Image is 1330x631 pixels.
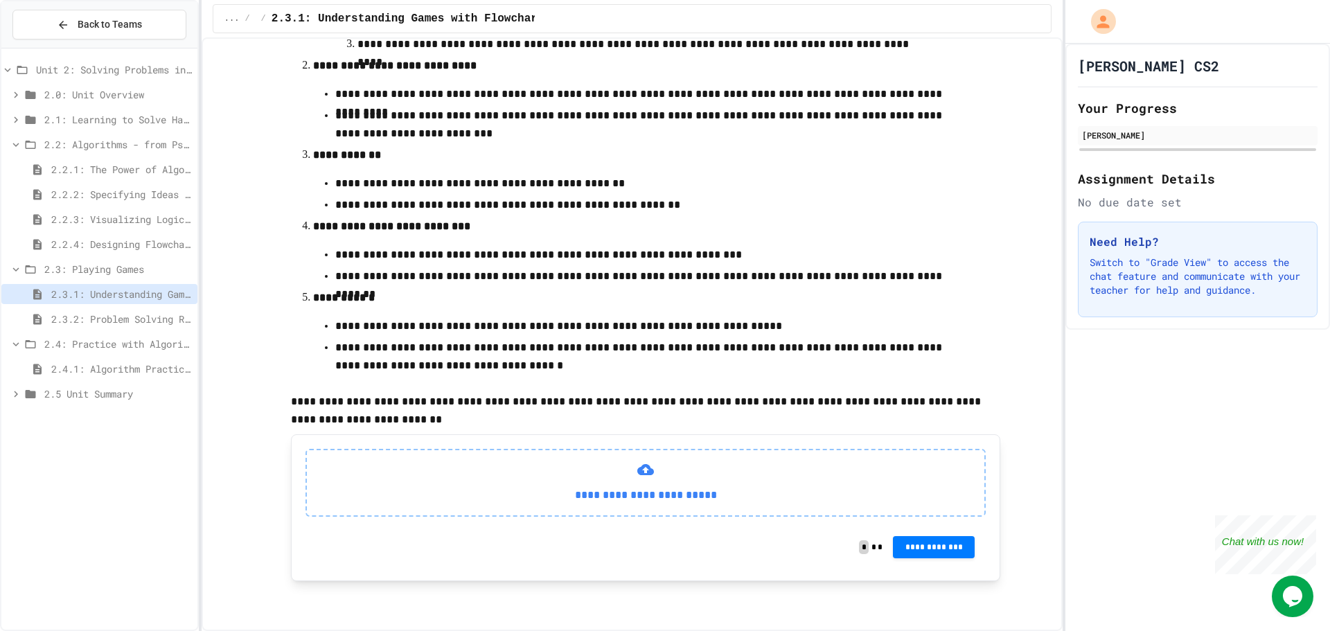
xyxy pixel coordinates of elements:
[51,162,192,177] span: 2.2.1: The Power of Algorithms
[44,112,192,127] span: 2.1: Learning to Solve Hard Problems
[1076,6,1119,37] div: My Account
[1078,56,1219,75] h1: [PERSON_NAME] CS2
[245,13,249,24] span: /
[12,10,186,39] button: Back to Teams
[51,212,192,226] span: 2.2.3: Visualizing Logic with Flowcharts
[1078,98,1318,118] h2: Your Progress
[51,312,192,326] span: 2.3.2: Problem Solving Reflection
[36,62,192,77] span: Unit 2: Solving Problems in Computer Science
[272,10,551,27] span: 2.3.1: Understanding Games with Flowcharts
[51,187,192,202] span: 2.2.2: Specifying Ideas with Pseudocode
[44,386,192,401] span: 2.5 Unit Summary
[44,337,192,351] span: 2.4: Practice with Algorithms
[224,13,240,24] span: ...
[51,362,192,376] span: 2.4.1: Algorithm Practice Exercises
[51,237,192,251] span: 2.2.4: Designing Flowcharts
[1090,256,1306,297] p: Switch to "Grade View" to access the chat feature and communicate with your teacher for help and ...
[44,137,192,152] span: 2.2: Algorithms - from Pseudocode to Flowcharts
[1090,233,1306,250] h3: Need Help?
[44,87,192,102] span: 2.0: Unit Overview
[1078,194,1318,211] div: No due date set
[1215,515,1316,574] iframe: chat widget
[78,17,142,32] span: Back to Teams
[1078,169,1318,188] h2: Assignment Details
[51,287,192,301] span: 2.3.1: Understanding Games with Flowcharts
[1082,129,1313,141] div: [PERSON_NAME]
[1272,576,1316,617] iframe: chat widget
[44,262,192,276] span: 2.3: Playing Games
[261,13,266,24] span: /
